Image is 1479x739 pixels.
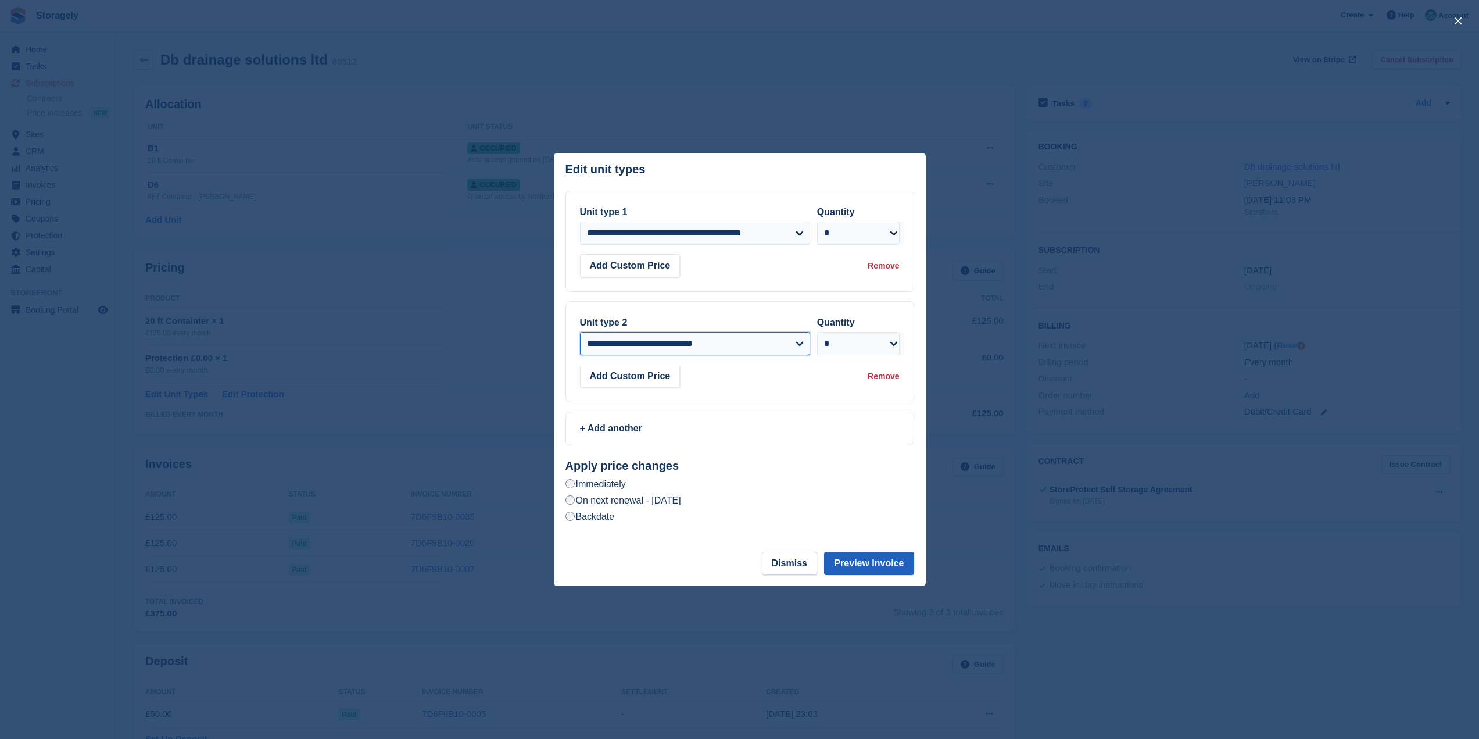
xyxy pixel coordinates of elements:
[565,459,679,472] strong: Apply price changes
[580,254,681,277] button: Add Custom Price
[817,317,855,327] label: Quantity
[580,422,900,435] div: + Add another
[565,512,575,521] input: Backdate
[580,365,681,388] button: Add Custom Price
[817,207,855,217] label: Quantity
[868,370,899,383] div: Remove
[565,479,575,488] input: Immediately
[565,412,914,445] a: + Add another
[824,552,914,575] button: Preview Invoice
[580,317,628,327] label: Unit type 2
[565,478,626,490] label: Immediately
[762,552,817,575] button: Dismiss
[565,495,575,505] input: On next renewal - [DATE]
[580,207,628,217] label: Unit type 1
[565,494,681,506] label: On next renewal - [DATE]
[565,510,615,523] label: Backdate
[565,163,646,176] p: Edit unit types
[1449,12,1467,30] button: close
[868,260,899,272] div: Remove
